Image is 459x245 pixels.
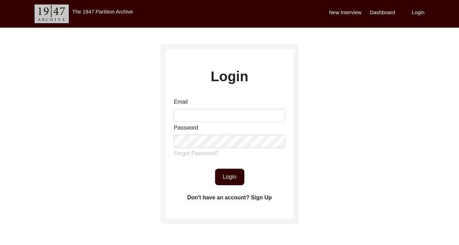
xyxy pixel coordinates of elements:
label: Password [174,124,198,132]
label: Login [211,66,249,87]
label: Don't have an account? Sign Up [187,194,272,202]
label: New Interview [329,9,362,17]
img: header-logo.png [35,4,69,23]
label: The 1947 Partition Archive [72,9,133,15]
label: Login [412,9,424,17]
label: Forgot Password? [174,149,219,158]
label: Dashboard [370,9,395,17]
label: Email [174,98,188,106]
button: Login [215,169,244,185]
